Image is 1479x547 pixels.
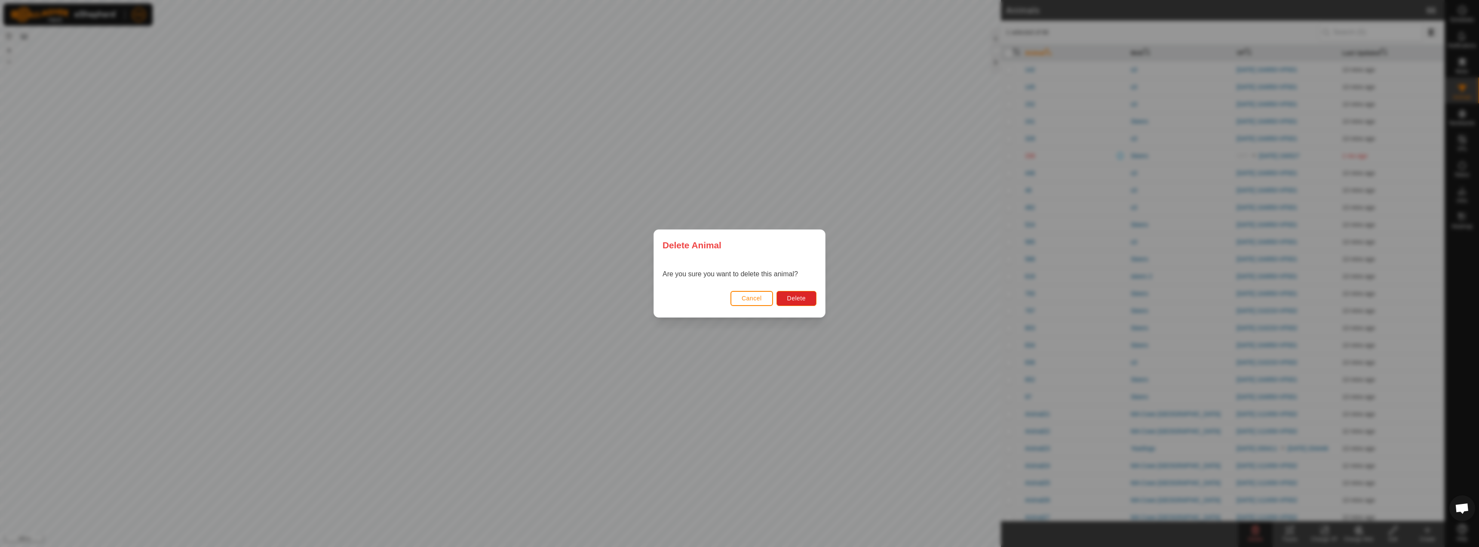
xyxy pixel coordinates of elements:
[787,295,806,302] span: Delete
[776,291,816,306] button: Delete
[742,295,762,302] span: Cancel
[663,270,798,278] span: Are you sure you want to delete this animal?
[730,291,773,306] button: Cancel
[654,230,825,260] div: Delete Animal
[1449,495,1475,521] div: Open chat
